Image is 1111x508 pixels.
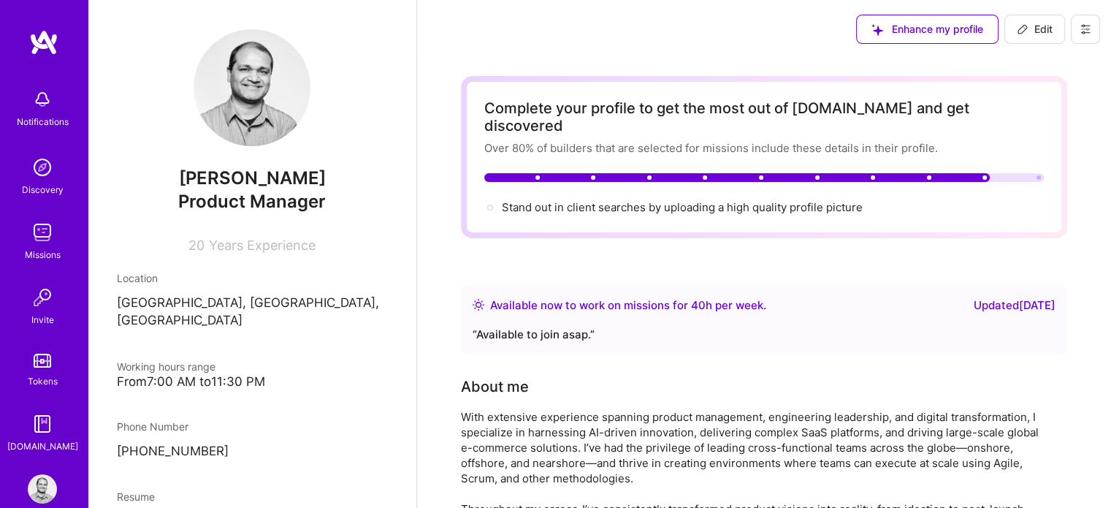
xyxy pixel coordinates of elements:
[24,474,61,504] a: User Avatar
[117,295,387,330] p: [GEOGRAPHIC_DATA], [GEOGRAPHIC_DATA], [GEOGRAPHIC_DATA]
[117,443,387,460] p: [PHONE_NUMBER]
[117,374,387,390] div: From 7:00 AM to 11:30 PM
[461,376,529,398] div: About me
[188,238,205,253] span: 20
[17,114,69,129] div: Notifications
[484,99,1044,134] div: Complete your profile to get the most out of [DOMAIN_NAME] and get discovered
[178,191,326,212] span: Product Manager
[28,218,57,247] img: teamwork
[117,490,155,503] span: Resume
[473,299,484,311] img: Availability
[34,354,51,368] img: tokens
[28,153,57,182] img: discovery
[194,29,310,146] img: User Avatar
[7,439,78,454] div: [DOMAIN_NAME]
[29,29,58,56] img: logo
[490,297,766,314] div: Available now to work on missions for h per week .
[871,22,983,37] span: Enhance my profile
[484,140,1044,156] div: Over 80% of builders that are selected for missions include these details in their profile.
[1017,22,1053,37] span: Edit
[28,283,57,312] img: Invite
[28,409,57,439] img: guide book
[28,374,58,389] div: Tokens
[22,182,64,197] div: Discovery
[691,298,706,312] span: 40
[117,270,387,286] div: Location
[117,420,188,433] span: Phone Number
[974,297,1055,314] div: Updated [DATE]
[502,200,863,215] div: Stand out in client searches by uploading a high quality profile picture
[117,167,387,189] span: [PERSON_NAME]
[209,238,316,253] span: Years Experience
[117,360,215,373] span: Working hours range
[856,15,999,44] button: Enhance my profile
[28,474,57,504] img: User Avatar
[473,326,1055,344] div: “ Available to join asap. ”
[871,24,883,36] i: icon SuggestedTeams
[1004,15,1065,44] button: Edit
[31,312,54,327] div: Invite
[28,85,57,114] img: bell
[25,247,61,262] div: Missions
